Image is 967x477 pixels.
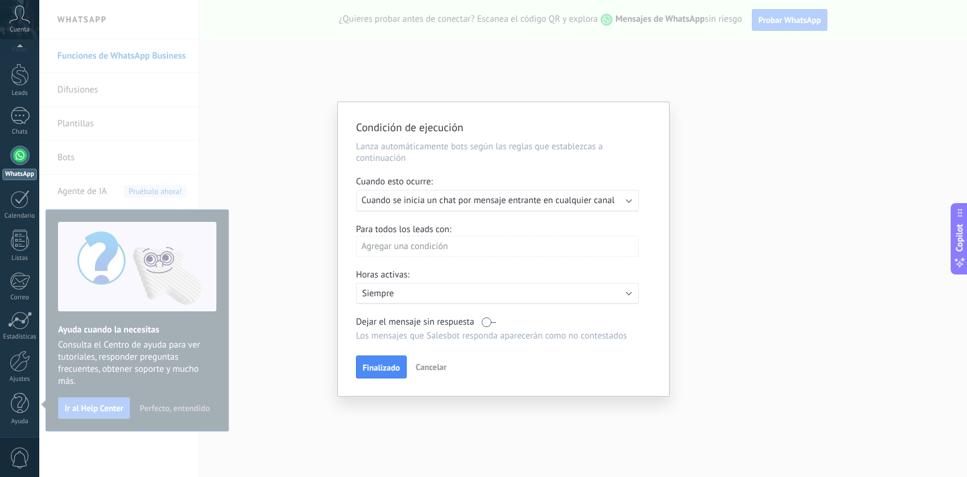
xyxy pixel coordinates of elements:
div: Chats [2,128,37,136]
div: Cuando esto ocurre: [356,176,651,190]
p: Los mensajes que Salesbot responda aparecerán como no contestados [356,330,639,342]
button: Cancelar [411,358,451,376]
span: Cancelar [416,362,447,372]
p: Lanza automáticamente bots según las reglas que establezcas a continuación [356,141,651,164]
div: Ajustes [2,375,37,383]
span: Dejar el mensaje sin respuesta [356,316,474,328]
div: Listas [2,255,37,262]
div: Correo [2,294,37,302]
div: Calendario [2,212,37,220]
div: Para todos los leads con: [356,224,651,235]
div: Ayuda [2,418,37,426]
span: Cuando se inicia un chat por mensaje entrante en cualquier canal [361,195,615,206]
div: Estadísticas [2,333,37,341]
span: Copilot [954,224,966,251]
div: Agregar una condición [356,236,639,257]
span: Cuenta [10,26,30,34]
div: Leads [2,89,37,97]
span: Finalizado [363,363,400,372]
button: Finalizado [356,355,407,378]
div: WhatsApp [2,169,37,180]
div: Horas activas: [356,269,651,283]
p: Siempre [362,288,574,299]
h2: Condición de ejecución [356,120,639,135]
